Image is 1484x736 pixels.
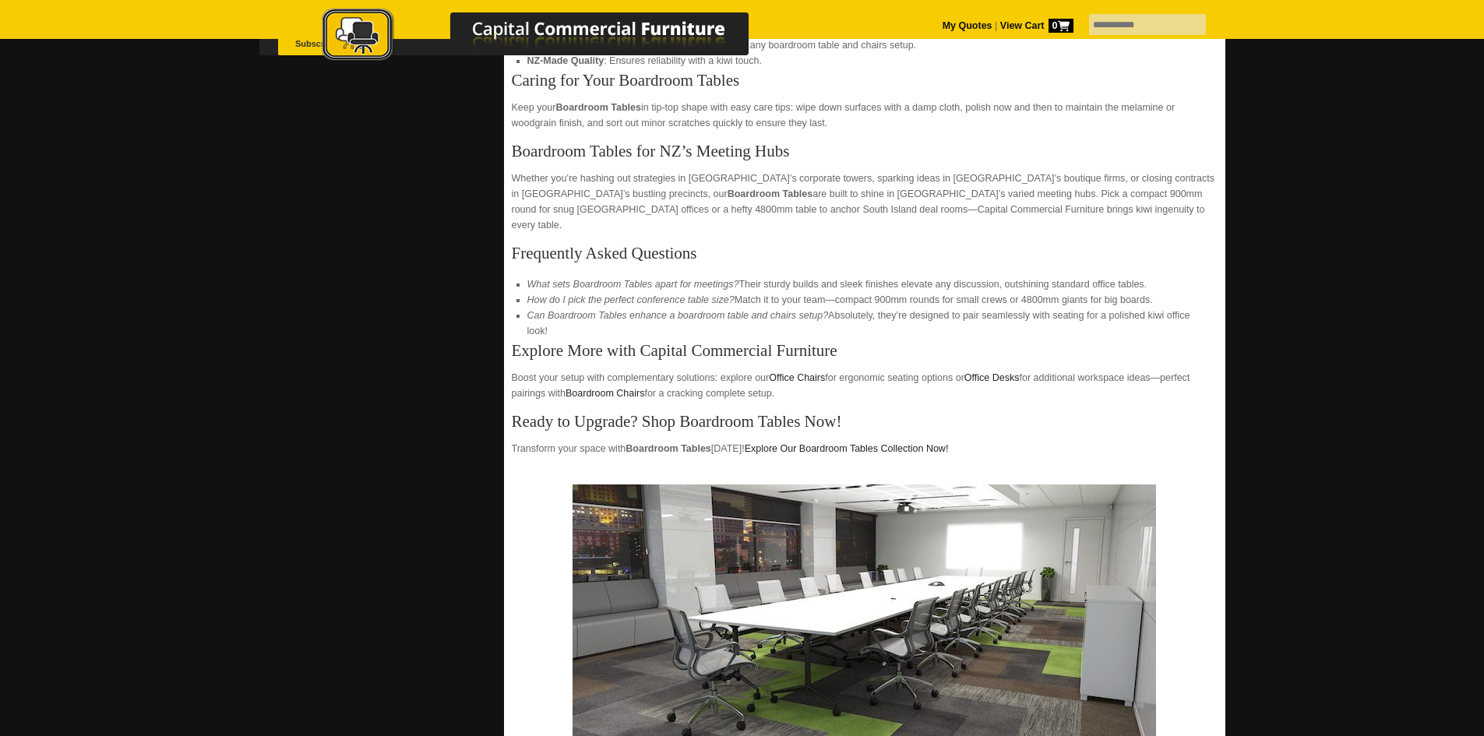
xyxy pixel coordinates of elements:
[527,37,1202,53] li: : From round to rectangular, suits any boardroom table and chairs setup.
[728,188,813,199] strong: Boardroom Tables
[626,443,711,454] strong: Boardroom Tables
[278,32,354,55] button: Subscribe
[512,100,1218,131] p: Keep your in tip-top shape with easy care tips: wipe down surfaces with a damp cloth, polish now ...
[769,372,825,383] a: Office Chairs
[512,343,1218,358] h3: Explore More with Capital Commercial Furniture
[527,308,1202,339] li: Absolutely, they’re designed to pair seamlessly with seating for a polished kiwi office look!
[279,8,824,65] img: Capital Commercial Furniture Logo
[512,143,1218,159] h3: Boardroom Tables for NZ’s Meeting Hubs
[527,279,739,290] em: What sets Boardroom Tables apart for meetings?
[512,370,1218,401] p: Boost your setup with complementary solutions: explore our for ergonomic seating options or for a...
[527,276,1202,292] li: Their sturdy builds and sleek finishes elevate any discussion, outshining standard office tables.
[964,372,1020,383] a: Office Desks
[512,414,1218,429] h3: Ready to Upgrade? Shop Boardroom Tables Now!
[943,20,992,31] a: My Quotes
[279,8,824,69] a: Capital Commercial Furniture Logo
[512,441,1218,472] p: Transform your space with [DATE]!
[527,53,1202,69] li: : Ensures reliability with a kiwi touch.
[527,292,1202,308] li: Match it to your team—compact 900mm rounds for small crews or 4800mm giants for big boards.
[1000,20,1073,31] strong: View Cart
[512,245,1218,261] h3: Frequently Asked Questions
[566,388,644,399] a: Boardroom Chairs
[512,72,1218,88] h3: Caring for Your Boardroom Tables
[527,310,829,321] em: Can Boardroom Tables enhance a boardroom table and chairs setup?
[745,443,949,454] a: Explore Our Boardroom Tables Collection Now!
[997,20,1073,31] a: View Cart0
[1049,19,1073,33] span: 0
[527,294,735,305] em: How do I pick the perfect conference table size?
[555,102,641,113] strong: Boardroom Tables
[512,171,1218,233] p: Whether you’re hashing out strategies in [GEOGRAPHIC_DATA]’s corporate towers, sparking ideas in ...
